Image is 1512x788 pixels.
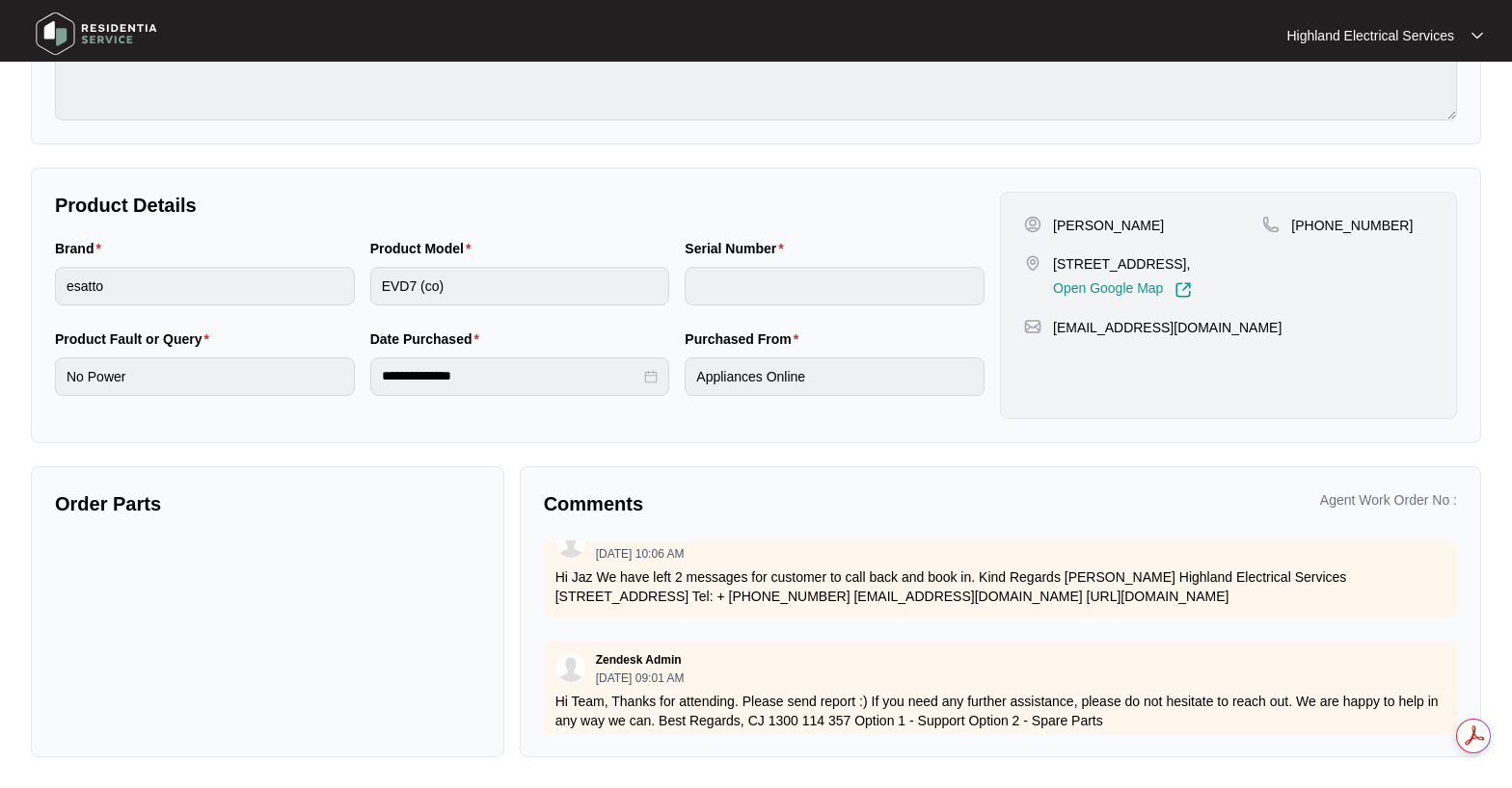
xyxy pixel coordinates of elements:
[685,267,985,305] input: Serial Number
[555,692,1445,730] p: Hi Team, Thanks for attending. Please send report :) If you need any further assistance, please d...
[1024,216,1041,233] img: user-pin
[685,329,806,349] label: Purchased From
[596,548,685,560] p: [DATE] 10:06 AM
[556,529,585,558] img: user.svg
[370,329,487,349] label: Date Purchased
[1320,490,1457,510] p: Agent Work Order No :
[382,366,641,386] input: Date Purchased
[55,267,355,305] input: Brand
[55,490,480,517] p: Order Parts
[55,239,109,258] label: Brand
[1053,216,1164,235] p: [PERSON_NAME]
[55,357,355,396] input: Product Fault or Query
[555,567,1445,606] p: Hi Jaz We have left 2 messages for customer to call back and book in. Kind Regards [PERSON_NAME] ...
[596,672,685,684] p: [DATE] 09:01 AM
[1053,254,1192,274] p: [STREET_ADDRESS],
[370,267,670,305] input: Product Model
[685,357,985,396] input: Purchased From
[1471,31,1483,40] img: dropdown arrow
[685,239,791,258] label: Serial Number
[1053,318,1282,337] p: [EMAIL_ADDRESS][DOMAIN_NAME]
[1291,216,1413,235] p: [PHONE_NUMBER]
[1262,216,1280,233] img: map-pin
[370,239,479,258] label: Product Model
[1286,26,1454,45] p: Highland Electrical Services
[55,192,985,219] p: Product Details
[1024,254,1041,272] img: map-pin
[544,490,987,517] p: Comments
[1024,318,1041,335] img: map-pin
[29,5,164,63] img: residentia service logo
[556,653,585,682] img: user.svg
[1053,281,1192,299] a: Open Google Map
[55,329,217,349] label: Product Fault or Query
[596,652,682,668] p: Zendesk Admin
[1174,281,1192,299] img: Link-External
